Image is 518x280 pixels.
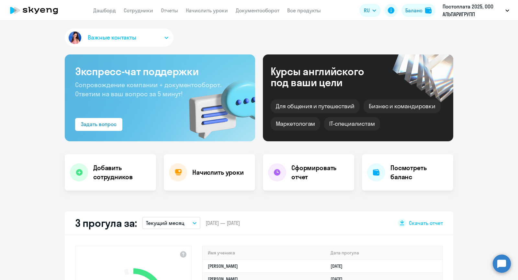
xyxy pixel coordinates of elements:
[236,7,279,14] a: Документооборот
[75,118,122,131] button: Задать вопрос
[439,3,512,18] button: Постоплата 2025, ООО АЛЬПАРИГРУПП
[364,99,441,113] div: Бизнес и командировки
[192,168,244,177] h4: Начислить уроки
[271,99,360,113] div: Для общения и путешествий
[324,117,380,131] div: IT-специалистам
[93,163,151,181] h4: Добавить сотрудников
[67,30,83,45] img: avatar
[359,4,381,17] button: RU
[443,3,503,18] p: Постоплата 2025, ООО АЛЬПАРИГРУПП
[287,7,321,14] a: Все продукты
[271,66,381,88] div: Курсы английского под ваши цели
[124,7,153,14] a: Сотрудники
[146,219,185,227] p: Текущий месяц
[75,216,137,229] h2: 3 прогула за:
[364,6,370,14] span: RU
[208,263,238,269] a: [PERSON_NAME]
[93,7,116,14] a: Дашборд
[401,4,435,17] button: Балансbalance
[206,219,240,227] span: [DATE] — [DATE]
[325,246,442,260] th: Дата прогула
[390,163,448,181] h4: Посмотреть баланс
[425,7,432,14] img: balance
[65,29,174,47] button: Важные контакты
[161,7,178,14] a: Отчеты
[186,7,228,14] a: Начислить уроки
[331,263,348,269] a: [DATE]
[88,33,136,42] span: Важные контакты
[75,81,221,98] span: Сопровождение компании + документооборот. Ответим на ваш вопрос за 5 минут!
[203,246,325,260] th: Имя ученика
[271,117,320,131] div: Маркетологам
[180,68,255,141] img: bg-img
[75,65,245,78] h3: Экспресс-чат поддержки
[405,6,422,14] div: Баланс
[409,219,443,227] span: Скачать отчет
[81,120,117,128] div: Задать вопрос
[291,163,349,181] h4: Сформировать отчет
[142,217,200,229] button: Текущий месяц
